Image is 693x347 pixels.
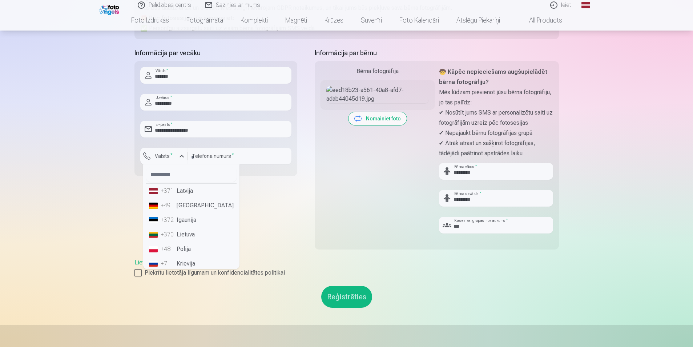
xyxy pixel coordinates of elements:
[391,10,448,31] a: Foto kalendāri
[321,286,372,308] button: Reģistrēties
[439,108,553,128] p: ✔ Nosūtīt jums SMS ar personalizētu saiti uz fotogrāfijām uzreiz pēc fotosesijas
[178,10,232,31] a: Fotogrāmata
[161,216,175,224] div: +372
[232,10,277,31] a: Komplekti
[321,67,435,76] div: Bērna fotogrāfija
[122,10,178,31] a: Foto izdrukas
[439,87,553,108] p: Mēs lūdzam pievienot jūsu bērna fotogrāfiju, jo tas palīdz:
[140,148,188,164] button: Valsts*
[146,242,237,256] li: Polija
[315,48,559,58] h5: Informācija par bērnu
[140,164,188,170] div: Lauks ir obligāts
[326,86,429,103] img: eed18b23-a561-40a8-afd7-adab44045d19.jpg
[134,259,181,266] a: Lietošanas līgums
[161,201,175,210] div: +49
[439,68,547,85] strong: 🧒 Kāpēc nepieciešams augšupielādēt bērna fotogrāfiju?
[352,10,391,31] a: Suvenīri
[152,152,176,160] label: Valsts
[134,48,297,58] h5: Informācija par vecāku
[316,10,352,31] a: Krūzes
[99,3,121,15] img: /fa1
[146,256,237,271] li: Krievija
[439,138,553,159] p: ✔ Ātrāk atrast un sašķirot fotogrāfijas, tādējādi paātrinot apstrādes laiku
[134,268,559,277] label: Piekrītu lietotāja līgumam un konfidencialitātes politikai
[448,10,509,31] a: Atslēgu piekariņi
[146,198,237,213] li: [GEOGRAPHIC_DATA]
[146,184,237,198] li: Latvija
[146,213,237,227] li: Igaunija
[146,227,237,242] li: Lietuva
[348,112,407,125] button: Nomainiet foto
[509,10,571,31] a: All products
[439,128,553,138] p: ✔ Nepajaukt bērnu fotogrāfijas grupā
[161,245,175,254] div: +48
[134,258,559,277] div: ,
[277,10,316,31] a: Magnēti
[161,259,175,268] div: +7
[161,230,175,239] div: +370
[161,187,175,195] div: +371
